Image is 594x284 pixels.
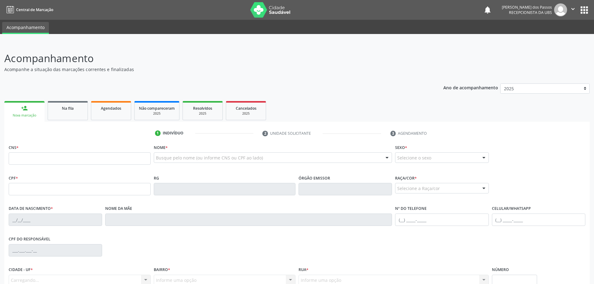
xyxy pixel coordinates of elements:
i:  [570,6,576,12]
div: Nova marcação [9,113,40,118]
button:  [567,3,579,16]
span: Recepcionista da UBS [509,10,552,15]
label: Nº do Telefone [395,204,427,214]
p: Ano de acompanhamento [443,83,498,91]
label: Número [492,265,509,275]
p: Acompanhe a situação das marcações correntes e finalizadas [4,66,414,73]
span: Resolvidos [193,106,212,111]
label: Nome da mãe [105,204,132,214]
label: Órgão emissor [299,173,330,183]
label: Raça/cor [395,173,417,183]
input: (__) _____-_____ [492,214,585,226]
span: Agendados [101,106,121,111]
label: Nome [154,143,168,152]
span: Busque pelo nome (ou informe CNS ou CPF ao lado) [156,155,263,161]
span: Cancelados [236,106,256,111]
label: CPF do responsável [9,235,50,244]
label: CNS [9,143,19,152]
p: Acompanhamento [4,51,414,66]
span: Não compareceram [139,106,175,111]
span: Selecione a Raça/cor [397,185,440,192]
label: Rua [299,265,308,275]
label: CPF [9,173,18,183]
label: RG [154,173,159,183]
input: (__) _____-_____ [395,214,489,226]
label: Bairro [154,265,170,275]
div: person_add [21,105,28,112]
span: Selecione o sexo [397,155,431,161]
button: notifications [483,6,492,14]
div: 2025 [187,111,218,116]
a: Acompanhamento [2,22,49,34]
input: ___.___.___-__ [9,244,102,256]
input: __/__/____ [9,214,102,226]
label: Sexo [395,143,407,152]
label: Data de nascimento [9,204,53,214]
div: 2025 [230,111,261,116]
img: img [554,3,567,16]
div: 1 [155,130,161,136]
div: Indivíduo [163,130,183,136]
span: Central de Marcação [16,7,53,12]
div: [PERSON_NAME] dos Passos [502,5,552,10]
span: Na fila [62,106,74,111]
button: apps [579,5,590,15]
label: Celular/WhatsApp [492,204,531,214]
div: 2025 [139,111,175,116]
a: Central de Marcação [4,5,53,15]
